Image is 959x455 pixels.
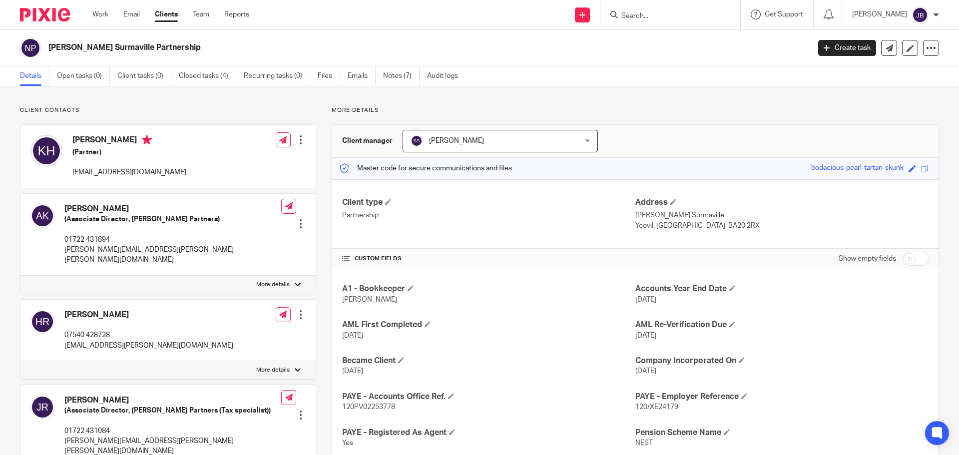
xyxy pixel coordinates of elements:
[64,310,233,320] h4: [PERSON_NAME]
[342,356,635,366] h4: Became Client
[839,254,896,264] label: Show empty fields
[342,332,363,339] span: [DATE]
[342,210,635,220] p: Partnership
[342,392,635,402] h4: PAYE - Accounts Office Ref.
[427,66,466,86] a: Audit logs
[117,66,171,86] a: Client tasks (0)
[72,167,186,177] p: [EMAIL_ADDRESS][DOMAIN_NAME]
[256,281,290,289] p: More details
[635,368,656,375] span: [DATE]
[224,9,249,19] a: Reports
[318,66,340,86] a: Files
[72,135,186,147] h4: [PERSON_NAME]
[179,66,236,86] a: Closed tasks (4)
[818,40,876,56] a: Create task
[155,9,178,19] a: Clients
[342,197,635,208] h4: Client type
[256,366,290,374] p: More details
[142,135,152,145] i: Primary
[635,221,929,231] p: Yeovil, [GEOGRAPHIC_DATA], BA20 2RX
[20,66,49,86] a: Details
[348,66,376,86] a: Emails
[342,296,397,303] span: [PERSON_NAME]
[765,11,803,18] span: Get Support
[635,332,656,339] span: [DATE]
[64,245,281,265] p: [PERSON_NAME][EMAIL_ADDRESS][PERSON_NAME][PERSON_NAME][DOMAIN_NAME]
[48,42,652,53] h2: [PERSON_NAME] Surmaville Partnership
[635,392,929,402] h4: PAYE - Employer Reference
[429,137,484,144] span: [PERSON_NAME]
[342,368,363,375] span: [DATE]
[635,404,678,411] span: 120/XE24179
[64,426,281,436] p: 01722 431084
[64,330,233,340] p: 07540 428728
[342,404,395,411] span: 120PV02253778
[64,341,233,351] p: [EMAIL_ADDRESS][PERSON_NAME][DOMAIN_NAME]
[123,9,140,19] a: Email
[342,136,393,146] h3: Client manager
[30,395,54,419] img: svg%3E
[64,406,281,416] h5: (Associate Director, [PERSON_NAME] Partners (Tax specialist))
[635,296,656,303] span: [DATE]
[342,440,353,447] span: Yes
[20,106,316,114] p: Client contacts
[811,163,904,174] div: bodacious-pearl-tartan-skunk
[332,106,939,114] p: More details
[342,320,635,330] h4: AML First Completed
[193,9,209,19] a: Team
[635,320,929,330] h4: AML Re-Verification Due
[30,310,54,334] img: svg%3E
[92,9,108,19] a: Work
[64,204,281,214] h4: [PERSON_NAME]
[340,163,512,173] p: Master code for secure communications and files
[244,66,310,86] a: Recurring tasks (0)
[635,356,929,366] h4: Company Incorporated On
[635,428,929,438] h4: Pension Scheme Name
[64,214,281,224] h5: (Associate Director, [PERSON_NAME] Partners)
[635,197,929,208] h4: Address
[635,284,929,294] h4: Accounts Year End Date
[383,66,420,86] a: Notes (7)
[620,12,710,21] input: Search
[57,66,110,86] a: Open tasks (0)
[342,284,635,294] h4: A1 - Bookkeeper
[635,440,653,447] span: NEST
[912,7,928,23] img: svg%3E
[30,204,54,228] img: svg%3E
[852,9,907,19] p: [PERSON_NAME]
[64,235,281,245] p: 01722 431894
[635,210,929,220] p: [PERSON_NAME] Surmaville
[20,37,41,58] img: svg%3E
[342,428,635,438] h4: PAYE - Registered As Agent
[20,8,70,21] img: Pixie
[30,135,62,167] img: svg%3E
[411,135,423,147] img: svg%3E
[64,395,281,406] h4: [PERSON_NAME]
[72,147,186,157] h5: (Partner)
[342,255,635,263] h4: CUSTOM FIELDS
